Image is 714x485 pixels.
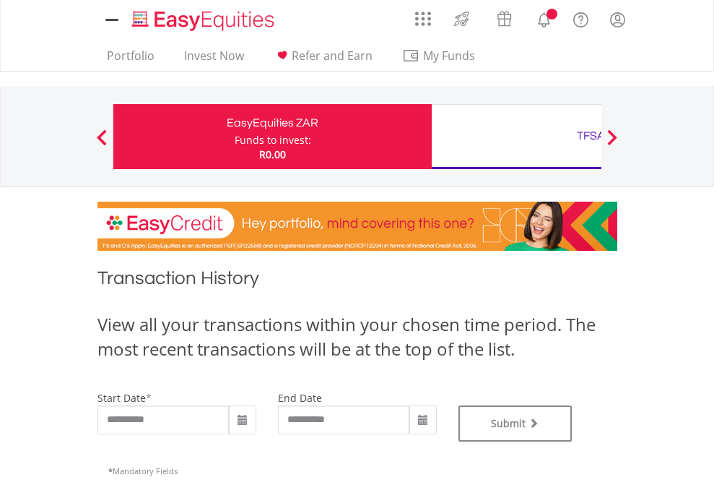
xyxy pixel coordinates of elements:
span: R0.00 [259,147,286,161]
button: Submit [458,405,572,442]
a: Portfolio [101,48,160,71]
a: Vouchers [483,4,526,30]
span: Mandatory Fields [108,465,178,476]
label: end date [278,391,322,405]
button: Previous [87,137,116,151]
a: Notifications [526,4,562,33]
a: Home page [126,4,280,33]
div: View all your transactions within your chosen time period. The most recent transactions will be a... [97,312,617,362]
img: EasyCredit Promotion Banner [97,202,617,251]
div: EasyEquities ZAR [122,113,423,133]
a: Invest Now [178,48,250,71]
h1: Transaction History [97,265,617,298]
label: start date [97,391,146,405]
img: grid-menu-icon.svg [415,11,431,27]
a: AppsGrid [406,4,440,27]
a: FAQ's and Support [562,4,599,33]
a: My Profile [599,4,636,35]
button: Next [598,137,627,151]
img: EasyEquities_Logo.png [129,9,280,33]
a: Refer and Earn [268,48,378,71]
div: Funds to invest: [235,133,311,147]
span: Refer and Earn [292,48,373,64]
img: vouchers-v2.svg [492,7,516,30]
span: My Funds [402,46,497,65]
img: thrive-v2.svg [450,7,474,30]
